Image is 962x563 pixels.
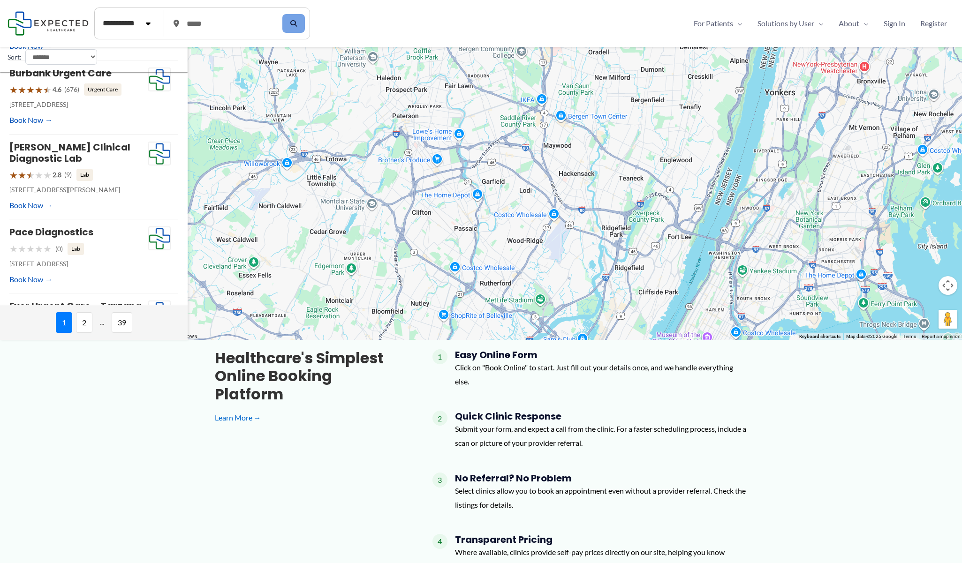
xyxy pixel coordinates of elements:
span: (9) [64,169,72,181]
a: Book Now [9,113,53,127]
img: Expected Healthcare Logo - side, dark font, small [8,11,89,35]
span: Lab [68,243,84,255]
p: Submit your form, and expect a call from the clinic. For a faster scheduling process, include a s... [455,422,748,450]
span: Urgent Care [84,83,121,96]
span: ★ [18,166,26,184]
a: Burbank Urgent Care [9,67,112,80]
a: Pace Diagnostics [9,225,93,239]
span: 4.6 [53,83,61,96]
span: 2 [76,312,92,333]
p: [STREET_ADDRESS] [9,258,148,270]
span: Menu Toggle [859,16,869,30]
img: Expected Healthcare Logo [148,227,171,250]
span: ★ [43,240,52,257]
h3: Healthcare's simplest online booking platform [215,349,402,403]
span: ★ [35,240,43,257]
span: ★ [35,81,43,98]
p: [STREET_ADDRESS] [9,98,148,111]
span: ★ [18,240,26,257]
span: 39 [112,312,132,333]
span: Menu Toggle [733,16,742,30]
h4: Transparent Pricing [455,534,748,545]
img: Expected Healthcare Logo [148,301,171,324]
span: ★ [9,240,18,257]
p: Select clinics allow you to book an appointment even without a provider referral. Check the listi... [455,484,748,511]
a: For PatientsMenu Toggle [686,16,750,30]
label: Sort: [8,51,22,63]
span: 2.8 [53,169,61,181]
span: ★ [43,81,52,98]
span: 2 [432,411,447,426]
a: Learn More → [215,411,402,425]
h4: No Referral? No Problem [455,473,748,484]
span: For Patients [694,16,733,30]
a: Sign In [876,16,913,30]
span: (0) [55,243,63,255]
button: Map camera controls [939,276,957,295]
span: About [839,16,859,30]
a: [PERSON_NAME] Clinical Diagnostic Lab [9,141,130,165]
span: Map data ©2025 Google [846,334,897,339]
span: ★ [9,166,18,184]
span: ... [96,312,108,333]
button: Drag Pegman onto the map to open Street View [939,310,957,329]
span: 3 [432,473,447,488]
img: Expected Healthcare Logo [148,142,171,165]
p: [STREET_ADDRESS][PERSON_NAME] [9,184,148,196]
span: ★ [26,81,35,98]
a: Book Now [9,198,53,212]
a: AboutMenu Toggle [831,16,876,30]
span: ★ [26,240,35,257]
span: ★ [9,81,18,98]
span: Sign In [884,16,905,30]
a: Solutions by UserMenu Toggle [750,16,831,30]
p: Click on "Book Online" to start. Just fill out your details once, and we handle everything else. [455,360,748,388]
button: Keyboard shortcuts [799,333,841,340]
span: Lab [76,169,93,181]
a: Exer Urgent Care – Tarzana [9,300,142,313]
a: Report a map error [922,334,959,339]
h4: Quick Clinic Response [455,411,748,422]
span: ★ [26,166,35,184]
span: ★ [18,81,26,98]
span: 1 [432,349,447,364]
span: Menu Toggle [814,16,824,30]
a: Terms [903,334,916,339]
span: (676) [64,83,79,96]
h4: Easy Online Form [455,349,748,360]
a: Register [913,16,954,30]
span: 1 [56,312,72,333]
span: ★ [43,166,52,184]
a: Book Now [9,272,53,286]
span: Solutions by User [757,16,814,30]
span: 4 [432,534,447,549]
span: ★ [35,166,43,184]
img: Expected Healthcare Logo [148,68,171,91]
span: Register [920,16,947,30]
